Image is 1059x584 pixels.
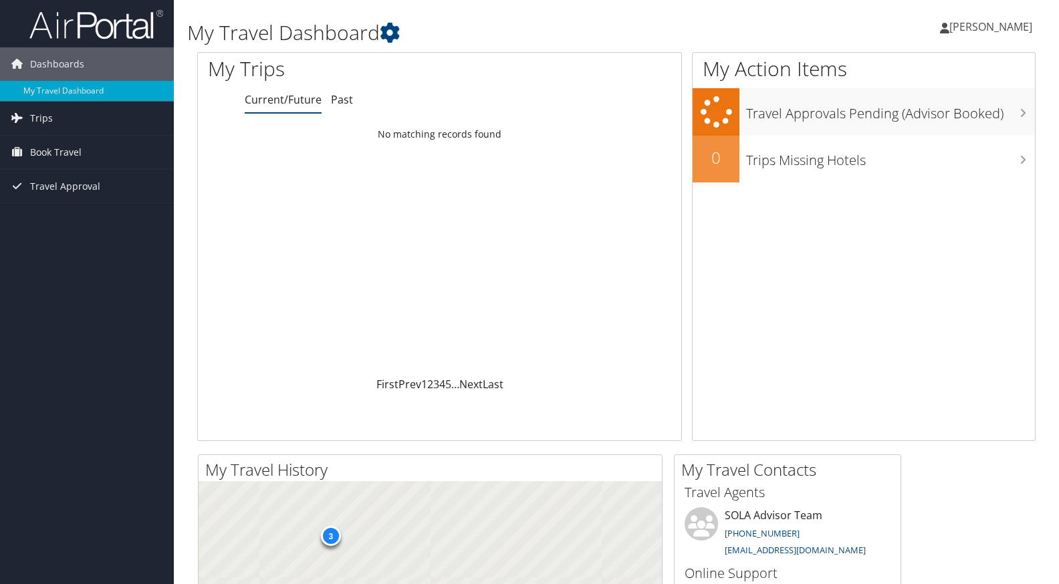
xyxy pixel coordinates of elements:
a: Prev [398,377,421,392]
span: Book Travel [30,136,82,169]
a: 1 [421,377,427,392]
a: Current/Future [245,92,322,107]
h3: Trips Missing Hotels [746,144,1035,170]
span: [PERSON_NAME] [949,19,1032,34]
div: 3 [320,526,340,546]
a: Past [331,92,353,107]
a: [PHONE_NUMBER] [725,527,800,539]
span: Travel Approval [30,170,100,203]
h1: My Action Items [693,55,1035,83]
span: … [451,377,459,392]
td: No matching records found [198,122,681,146]
h2: My Travel History [205,458,662,481]
a: 0Trips Missing Hotels [693,136,1035,182]
a: Next [459,377,483,392]
h2: My Travel Contacts [681,458,901,481]
span: Trips [30,102,53,135]
a: [EMAIL_ADDRESS][DOMAIN_NAME] [725,544,866,556]
span: Dashboards [30,47,84,81]
a: Last [483,377,503,392]
a: First [376,377,398,392]
a: Travel Approvals Pending (Advisor Booked) [693,88,1035,136]
li: SOLA Advisor Team [678,507,897,562]
h1: My Travel Dashboard [187,19,759,47]
h3: Travel Approvals Pending (Advisor Booked) [746,98,1035,123]
h2: 0 [693,146,739,169]
a: 4 [439,377,445,392]
h1: My Trips [208,55,470,83]
a: 3 [433,377,439,392]
a: [PERSON_NAME] [940,7,1046,47]
a: 2 [427,377,433,392]
h3: Travel Agents [685,483,891,502]
img: airportal-logo.png [29,9,163,40]
h3: Online Support [685,564,891,583]
a: 5 [445,377,451,392]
